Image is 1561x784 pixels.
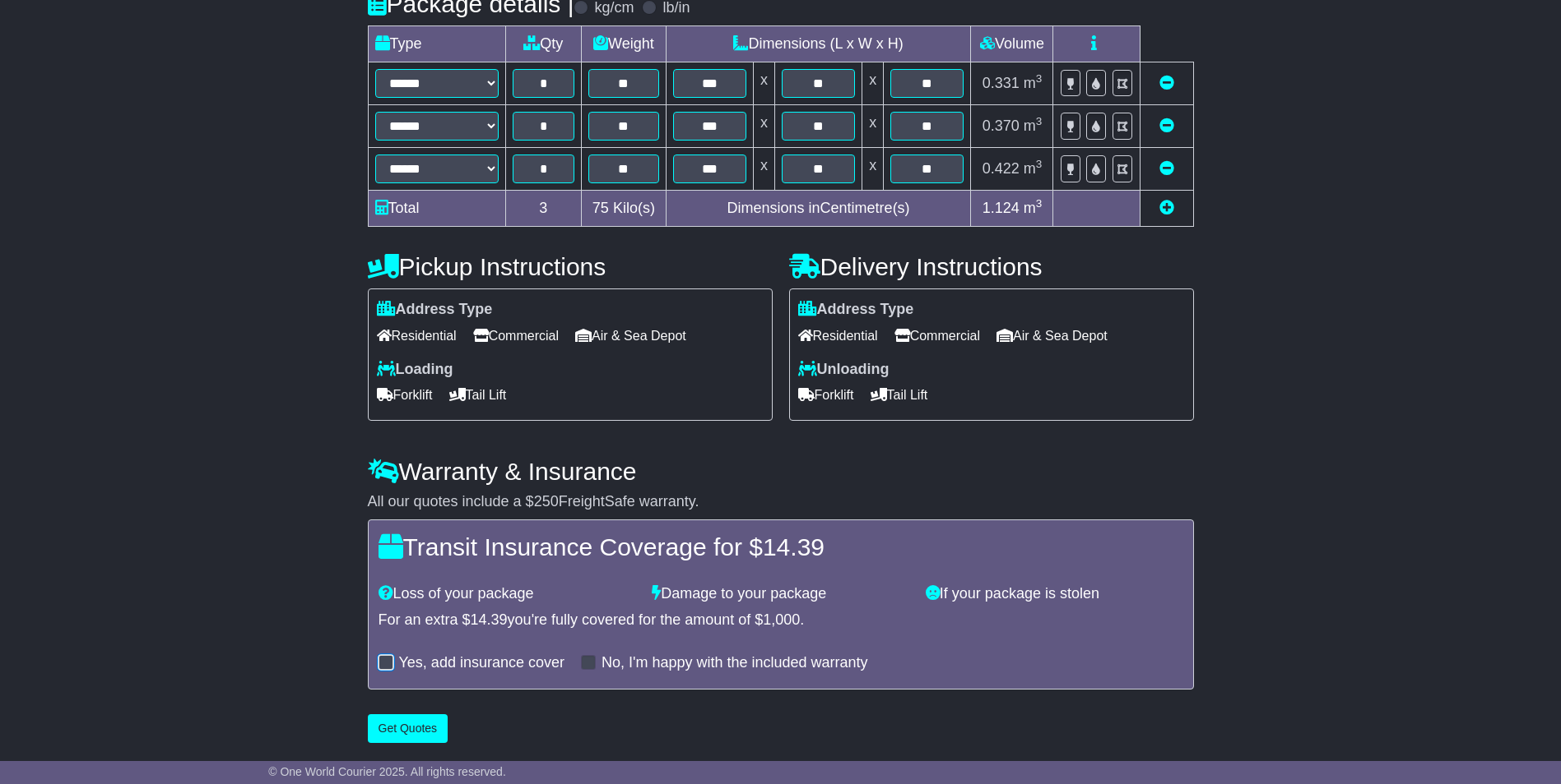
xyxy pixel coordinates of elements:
span: Commercial [473,323,559,348]
span: 1.124 [983,200,1020,216]
h4: Warranty & Insurance [368,458,1194,485]
span: m [1024,160,1043,177]
div: Loss of your package [370,585,644,603]
td: Volume [971,26,1053,62]
a: Remove this item [1159,118,1174,134]
td: Qty [505,26,582,62]
td: 3 [505,191,582,227]
td: Type [368,26,505,62]
td: x [753,62,774,105]
div: For an extra $ you're fully covered for the amount of $ . [379,611,1183,630]
span: Tail Lift [871,382,928,408]
button: Get Quotes [368,714,448,743]
span: 1,000 [763,611,800,628]
span: 250 [534,493,559,510]
span: Tail Lift [449,382,507,408]
span: Air & Sea Depot [997,323,1108,348]
td: Weight [582,26,667,62]
td: Kilo(s) [582,191,667,227]
span: m [1024,75,1043,91]
span: Forklift [798,382,854,408]
span: 75 [592,200,609,216]
span: Forklift [377,382,433,408]
span: 14.39 [471,611,508,628]
td: x [753,105,774,148]
span: 0.331 [983,75,1020,91]
span: Residential [377,323,457,348]
sup: 3 [1036,115,1043,127]
sup: 3 [1036,197,1043,210]
span: 0.422 [983,160,1020,177]
label: No, I'm happy with the included warranty [602,654,868,672]
h4: Delivery Instructions [789,253,1194,280]
div: If your package is stolen [918,585,1192,603]
h4: Transit Insurance Coverage for $ [379,533,1183,560]
sup: 3 [1036,72,1043,85]
label: Yes, add insurance cover [399,654,564,672]
h4: Pickup Instructions [368,253,773,280]
a: Remove this item [1159,75,1174,91]
td: Dimensions (L x W x H) [666,26,971,62]
div: All our quotes include a $ FreightSafe warranty. [368,493,1194,511]
div: Damage to your package [643,585,918,603]
span: Commercial [894,323,980,348]
a: Remove this item [1159,160,1174,177]
span: 14.39 [763,533,825,560]
td: x [862,105,884,148]
span: m [1024,118,1043,134]
span: 0.370 [983,118,1020,134]
td: x [862,62,884,105]
td: Total [368,191,505,227]
span: © One World Courier 2025. All rights reserved. [268,765,506,778]
label: Address Type [377,301,493,319]
span: Residential [798,323,878,348]
td: x [753,148,774,191]
a: Add new item [1159,200,1174,216]
td: Dimensions in Centimetre(s) [666,191,971,227]
sup: 3 [1036,158,1043,170]
label: Loading [377,361,453,379]
label: Unloading [798,361,890,379]
span: Air & Sea Depot [575,323,686,348]
td: x [862,148,884,191]
span: m [1024,200,1043,216]
label: Address Type [798,301,914,319]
